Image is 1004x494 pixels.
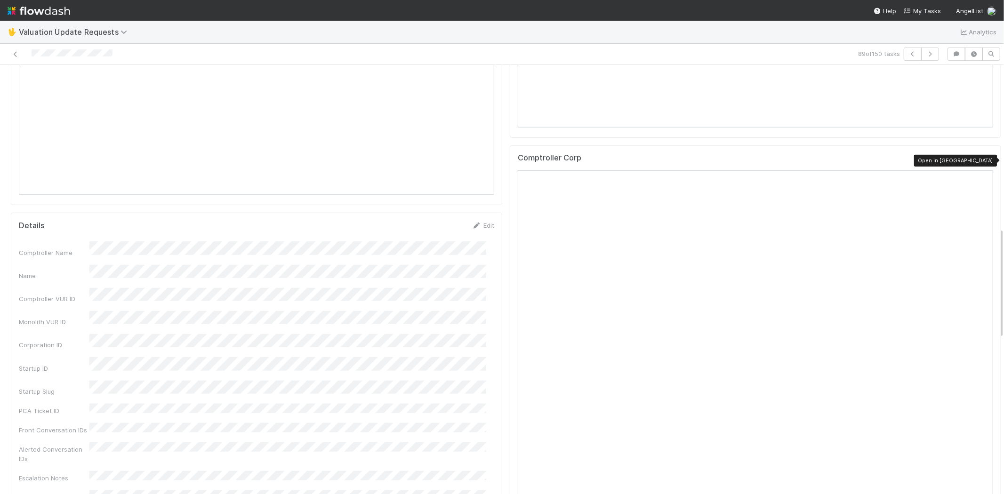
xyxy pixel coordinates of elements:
[19,317,89,327] div: Monolith VUR ID
[19,221,45,231] h5: Details
[8,3,70,19] img: logo-inverted-e16ddd16eac7371096b0.svg
[19,473,89,483] div: Escalation Notes
[19,387,89,396] div: Startup Slug
[518,153,581,163] h5: Comptroller Corp
[858,49,900,58] span: 89 of 150 tasks
[904,6,941,16] a: My Tasks
[19,340,89,350] div: Corporation ID
[19,27,132,37] span: Valuation Update Requests
[19,294,89,303] div: Comptroller VUR ID
[19,406,89,415] div: PCA Ticket ID
[472,222,494,229] a: Edit
[19,364,89,373] div: Startup ID
[959,26,996,38] a: Analytics
[987,7,996,16] img: avatar_1a1d5361-16dd-4910-a949-020dcd9f55a3.png
[874,6,896,16] div: Help
[19,425,89,435] div: Front Conversation IDs
[19,445,89,463] div: Alerted Conversation IDs
[19,248,89,257] div: Comptroller Name
[956,7,983,15] span: AngelList
[904,7,941,15] span: My Tasks
[19,271,89,280] div: Name
[8,28,17,36] span: 🖖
